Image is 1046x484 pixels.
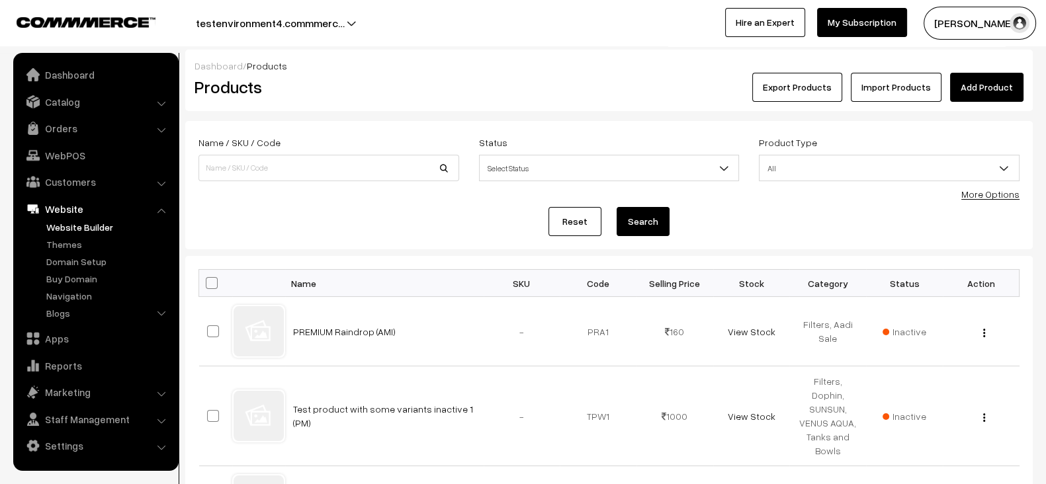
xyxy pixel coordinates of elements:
[851,73,941,102] a: Import Products
[727,411,775,422] a: View Stock
[17,380,174,404] a: Marketing
[484,366,560,466] td: -
[43,289,174,303] a: Navigation
[285,270,484,297] th: Name
[789,366,866,466] td: Filters, Dophin, SUNSUN, VENUS AQUA, Tanks and Bowls
[713,270,790,297] th: Stock
[17,327,174,350] a: Apps
[17,354,174,378] a: Reports
[789,270,866,297] th: Category
[817,8,907,37] a: My Subscription
[636,270,713,297] th: Selling Price
[479,155,740,181] span: Select Status
[17,434,174,458] a: Settings
[560,297,636,366] td: PRA1
[17,90,174,114] a: Catalog
[195,59,1024,73] div: /
[943,270,1020,297] th: Action
[725,8,805,37] a: Hire an Expert
[195,60,243,71] a: Dashboard
[43,237,174,251] a: Themes
[150,7,391,40] button: testenvironment4.commmerc…
[43,220,174,234] a: Website Builder
[198,136,281,149] label: Name / SKU / Code
[484,270,560,297] th: SKU
[617,207,670,236] button: Search
[560,366,636,466] td: TPW1
[484,297,560,366] td: -
[293,403,473,428] a: Test product with some variants inactive 1 (PM)
[479,136,507,149] label: Status
[43,272,174,286] a: Buy Domain
[17,116,174,140] a: Orders
[961,188,1020,200] a: More Options
[727,326,775,337] a: View Stock
[1010,13,1029,33] img: user
[17,63,174,87] a: Dashboard
[866,270,943,297] th: Status
[43,306,174,320] a: Blogs
[759,136,817,149] label: Product Type
[789,297,866,366] td: Filters, Aadi Sale
[883,409,926,423] span: Inactive
[17,143,174,167] a: WebPOS
[43,255,174,268] a: Domain Setup
[760,157,1019,180] span: All
[198,155,459,181] input: Name / SKU / Code
[560,270,636,297] th: Code
[17,407,174,431] a: Staff Management
[17,13,132,29] a: COMMMERCE
[17,170,174,194] a: Customers
[883,325,926,339] span: Inactive
[480,157,739,180] span: Select Status
[924,7,1036,40] button: [PERSON_NAME]
[636,366,713,466] td: 1000
[752,73,842,102] button: Export Products
[17,197,174,221] a: Website
[17,17,155,27] img: COMMMERCE
[983,329,985,337] img: Menu
[983,413,985,422] img: Menu
[636,297,713,366] td: 160
[195,77,458,97] h2: Products
[950,73,1024,102] a: Add Product
[759,155,1020,181] span: All
[293,326,396,337] a: PREMIUM Raindrop (AMI)
[247,60,287,71] span: Products
[548,207,601,236] a: Reset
